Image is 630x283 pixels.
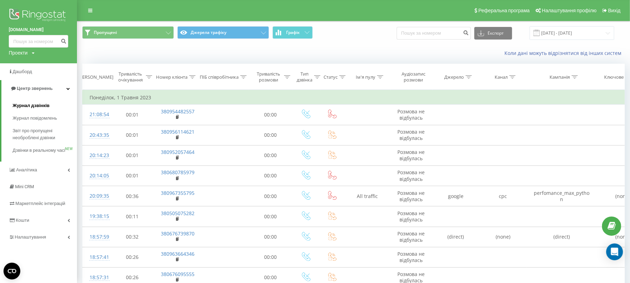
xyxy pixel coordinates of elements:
[398,190,425,203] span: Розмова не відбулась
[13,69,32,74] span: Дашборд
[116,71,144,83] div: Тривалість очікування
[249,227,292,247] td: 00:00
[474,27,512,40] button: Експорт
[16,167,37,172] span: Аналiтика
[9,49,28,56] div: Проекти
[249,186,292,206] td: 00:00
[356,74,375,80] div: Ім'я пулу
[398,169,425,182] span: Розмова не відбулась
[90,169,104,183] div: 20:14:05
[94,30,117,35] span: Пропущені
[527,186,597,206] td: perfomance_max_python
[249,165,292,186] td: 00:00
[161,271,195,277] a: 380676095555
[9,26,68,33] a: [DOMAIN_NAME]
[111,145,154,165] td: 00:01
[13,112,77,125] a: Журнал повідомлень
[398,230,425,243] span: Розмова не відбулась
[90,108,104,121] div: 21:08:54
[495,74,508,80] div: Канал
[286,30,300,35] span: Графік
[608,8,621,13] span: Вихід
[177,26,269,39] button: Джерела трафіку
[161,108,195,115] a: 380954482557
[15,184,34,189] span: Mini CRM
[432,227,480,247] td: (direct)
[111,247,154,267] td: 00:26
[78,74,113,80] div: [PERSON_NAME]
[161,149,195,155] a: 380952057464
[13,144,77,157] a: Дзвінки в реальному часіNEW
[9,7,68,24] img: Ringostat logo
[297,71,312,83] div: Тип дзвінка
[432,186,480,206] td: google
[480,186,527,206] td: cpc
[16,218,29,223] span: Кошти
[90,189,104,203] div: 20:09:35
[542,8,596,13] span: Налаштування профілю
[111,227,154,247] td: 00:32
[396,71,430,83] div: Аудіозапис розмови
[161,250,195,257] a: 380963664346
[398,128,425,141] span: Розмова не відбулась
[90,250,104,264] div: 18:57:41
[249,145,292,165] td: 00:00
[324,74,338,80] div: Статус
[13,102,50,109] span: Журнал дзвінків
[156,74,187,80] div: Номер клієнта
[111,125,154,145] td: 00:01
[111,206,154,227] td: 00:11
[255,71,282,83] div: Тривалість розмови
[161,128,195,135] a: 380956114621
[15,234,46,240] span: Налаштування
[345,186,390,206] td: All traffic
[249,105,292,125] td: 00:00
[480,227,527,247] td: (none)
[161,190,195,196] a: 380967355795
[9,35,68,48] input: Пошук за номером
[249,206,292,227] td: 00:00
[398,149,425,162] span: Розмова не відбулась
[200,74,239,80] div: ПІБ співробітника
[111,165,154,186] td: 00:01
[398,210,425,223] span: Розмова не відбулась
[90,128,104,142] div: 20:43:35
[398,108,425,121] span: Розмова не відбулась
[606,243,623,260] div: Open Intercom Messenger
[3,263,20,280] button: Open CMP widget
[13,125,77,144] a: Звіт про пропущені необроблені дзвінки
[15,201,65,206] span: Маркетплейс інтеграцій
[17,86,52,91] span: Центр звернень
[13,147,65,154] span: Дзвінки в реальному часі
[504,50,625,56] a: Коли дані можуть відрізнятися вiд інших систем
[82,26,174,39] button: Пропущені
[13,115,57,122] span: Журнал повідомлень
[111,105,154,125] td: 00:01
[550,74,570,80] div: Кампанія
[111,186,154,206] td: 00:36
[161,210,195,217] a: 380505075282
[397,27,471,40] input: Пошук за номером
[272,26,313,39] button: Графік
[249,247,292,267] td: 00:00
[161,169,195,176] a: 380680785979
[1,80,77,97] a: Центр звернень
[444,74,464,80] div: Джерело
[249,125,292,145] td: 00:00
[90,149,104,162] div: 20:14:23
[13,127,73,141] span: Звіт про пропущені необроблені дзвінки
[90,230,104,244] div: 18:57:59
[398,250,425,263] span: Розмова не відбулась
[90,210,104,223] div: 19:38:15
[161,230,195,237] a: 380676739870
[479,8,530,13] span: Реферальна програма
[13,99,77,112] a: Журнал дзвінків
[527,227,597,247] td: (direct)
